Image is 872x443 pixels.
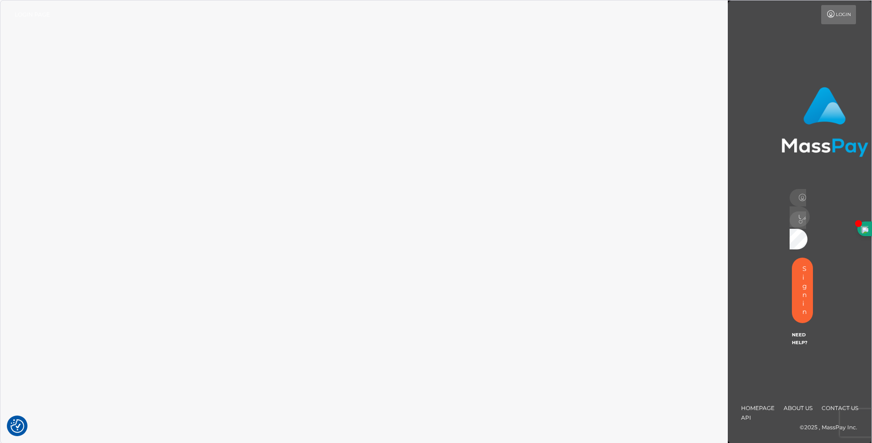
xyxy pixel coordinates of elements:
input: Username... [790,206,810,227]
div: © 2025 , MassPay Inc. [800,422,864,432]
button: Sign in [792,258,813,323]
img: MassPay Login [781,87,868,157]
a: Login [821,5,856,24]
a: Need Help? [792,332,807,346]
button: Consent Preferences [11,419,24,433]
a: About Us [780,401,816,415]
a: API [737,411,755,425]
a: Contact Us [818,401,862,415]
img: Revisit consent button [11,419,24,433]
a: Homepage [737,401,778,415]
a: Login Page [15,5,50,24]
